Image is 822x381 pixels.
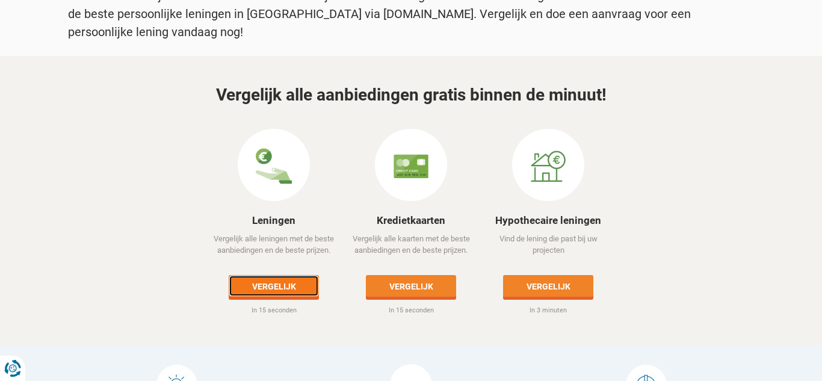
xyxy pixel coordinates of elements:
a: Vergelijk [229,275,319,297]
a: Hypothecaire leningen [495,214,601,226]
img: Hypothecaire leningen [530,148,566,184]
a: Vergelijk [503,275,593,297]
h3: Vergelijk alle aanbiedingen gratis binnen de minuut! [68,86,754,105]
a: Vergelijk [366,275,456,297]
p: Vind de lening die past bij uw projecten [481,234,616,266]
p: In 15 seconden [344,306,479,315]
a: Leningen [252,214,295,226]
p: In 3 minuten [481,306,616,315]
p: Vergelijk alle leningen met de beste aanbiedingen en de beste prijzen. [206,234,342,266]
a: Kredietkaarten [377,214,445,226]
img: Kredietkaarten [393,148,429,184]
p: Vergelijk alle kaarten met de beste aanbiedingen en de beste prijzen. [344,234,479,266]
p: In 15 seconden [206,306,342,315]
img: Leningen [256,148,292,184]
